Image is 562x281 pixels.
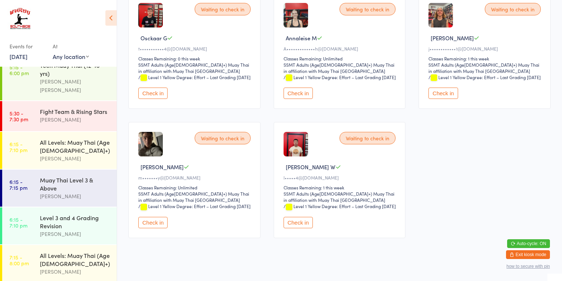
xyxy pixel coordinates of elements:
[40,267,110,276] div: [PERSON_NAME]
[40,251,110,267] div: All Levels: Muay Thai (Age [DEMOGRAPHIC_DATA]+)
[7,5,33,33] img: Southside Muay Thai & Fitness
[138,74,251,80] span: / Level 1 Yellow Degree: Effort – Last Grading [DATE]
[428,45,543,52] div: j••••••••••••1@[DOMAIN_NAME]
[138,62,253,74] div: SSMT Adults (Age[DEMOGRAPHIC_DATA]+) Muay Thai in affiliation with Muay Thai [GEOGRAPHIC_DATA]
[485,3,541,15] div: Waiting to check in
[284,3,308,27] img: image1742287024.png
[284,45,398,52] div: A•••••••••••••h@[DOMAIN_NAME]
[340,132,396,144] div: Waiting to check in
[40,154,110,163] div: [PERSON_NAME]
[40,107,110,115] div: Fight Team & Rising Stars
[428,62,543,74] div: SSMT Adults (Age[DEMOGRAPHIC_DATA]+) Muay Thai in affiliation with Muay Thai [GEOGRAPHIC_DATA]
[40,77,110,94] div: [PERSON_NAME] [PERSON_NAME]
[138,45,253,52] div: t•••••••••••4@[DOMAIN_NAME]
[138,3,163,27] img: image1738832013.png
[284,217,313,228] button: Check in
[284,184,398,191] div: Classes Remaining: 1 this week
[10,64,29,76] time: 5:15 - 6:00 pm
[10,40,45,52] div: Events for
[40,214,110,230] div: Level 3 and 4 Grading Revision
[10,217,27,228] time: 6:15 - 7:10 pm
[431,34,474,42] span: [PERSON_NAME]
[138,184,253,191] div: Classes Remaining: Unlimited
[286,163,336,171] span: [PERSON_NAME] W
[286,34,317,42] span: Annaleise M
[284,55,398,62] div: Classes Remaining: Unlimited
[138,132,163,156] img: image1751269094.png
[138,217,168,228] button: Check in
[506,264,550,269] button: how to secure with pin
[506,250,550,259] button: Exit kiosk mode
[10,179,27,191] time: 6:15 - 7:15 pm
[428,88,458,99] button: Check in
[2,170,117,207] a: 6:15 -7:15 pmMuay Thai Level 3 & Above[PERSON_NAME]
[2,207,117,244] a: 6:15 -7:10 pmLevel 3 and 4 Grading Revision[PERSON_NAME]
[507,239,550,248] button: Auto-cycle: ON
[10,52,27,60] a: [DATE]
[284,174,398,181] div: l•••••4@[DOMAIN_NAME]
[428,74,541,80] span: / Level 1 Yellow Degree: Effort – Last Grading [DATE]
[138,55,253,62] div: Classes Remaining: 0 this week
[284,132,308,156] img: image1745919667.png
[138,88,168,99] button: Check in
[340,3,396,15] div: Waiting to check in
[10,254,29,266] time: 7:15 - 8:00 pm
[40,192,110,200] div: [PERSON_NAME]
[140,163,184,171] span: [PERSON_NAME]
[284,88,313,99] button: Check in
[10,141,27,153] time: 6:15 - 7:10 pm
[138,174,253,181] div: m•••••••y@[DOMAIN_NAME]
[284,74,396,80] span: / Level 1 Yellow Degree: Effort – Last Grading [DATE]
[138,191,253,203] div: SSMT Adults (Age[DEMOGRAPHIC_DATA]+) Muay Thai in affiliation with Muay Thai [GEOGRAPHIC_DATA]
[195,3,251,15] div: Waiting to check in
[138,203,251,209] span: / Level 1 Yellow Degree: Effort – Last Grading [DATE]
[284,62,398,74] div: SSMT Adults (Age[DEMOGRAPHIC_DATA]+) Muay Thai in affiliation with Muay Thai [GEOGRAPHIC_DATA]
[428,55,543,62] div: Classes Remaining: 1 this week
[40,138,110,154] div: All Levels: Muay Thai (Age [DEMOGRAPHIC_DATA]+)
[40,176,110,192] div: Muay Thai Level 3 & Above
[428,3,453,27] img: image1733993057.png
[140,34,167,42] span: Osckaar G
[53,40,89,52] div: At
[2,55,117,100] a: 5:15 -6:00 pmTeen Muay Thai (12-16 yrs)[PERSON_NAME] [PERSON_NAME]
[2,101,117,131] a: 5:30 -7:30 pmFight Team & Rising Stars[PERSON_NAME]
[2,132,117,169] a: 6:15 -7:10 pmAll Levels: Muay Thai (Age [DEMOGRAPHIC_DATA]+)[PERSON_NAME]
[195,132,251,144] div: Waiting to check in
[40,61,110,77] div: Teen Muay Thai (12-16 yrs)
[53,52,89,60] div: Any location
[40,230,110,238] div: [PERSON_NAME]
[10,110,28,122] time: 5:30 - 7:30 pm
[284,203,396,209] span: / Level 1 Yellow Degree: Effort – Last Grading [DATE]
[40,115,110,124] div: [PERSON_NAME]
[284,191,398,203] div: SSMT Adults (Age[DEMOGRAPHIC_DATA]+) Muay Thai in affiliation with Muay Thai [GEOGRAPHIC_DATA]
